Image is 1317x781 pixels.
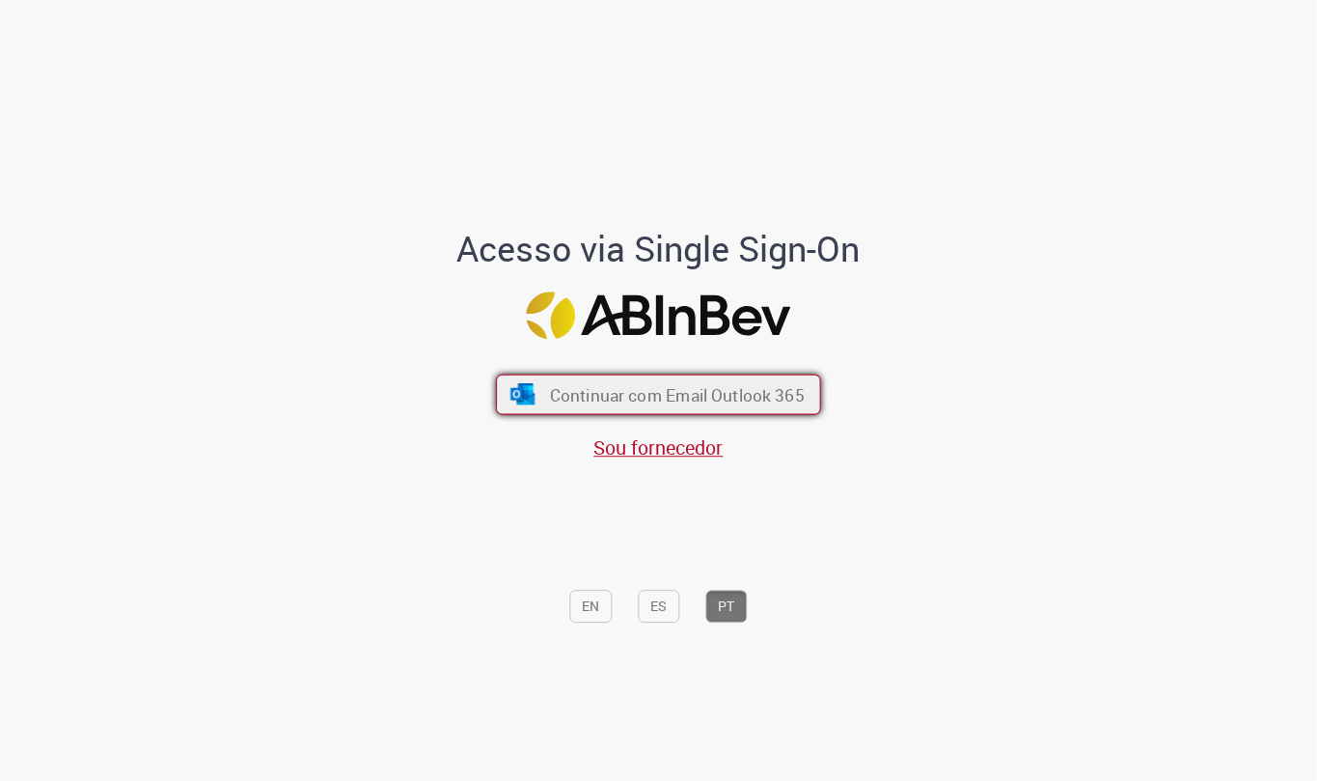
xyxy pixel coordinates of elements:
button: ícone Azure/Microsoft 360 Continuar com Email Outlook 365 [496,375,821,415]
button: ES [639,590,680,623]
button: PT [706,590,748,623]
a: Sou fornecedor [594,435,724,461]
img: Logo ABInBev [527,292,791,339]
button: EN [570,590,613,623]
span: Continuar com Email Outlook 365 [550,384,805,406]
img: ícone Azure/Microsoft 360 [508,384,536,405]
h1: Acesso via Single Sign-On [391,231,926,269]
